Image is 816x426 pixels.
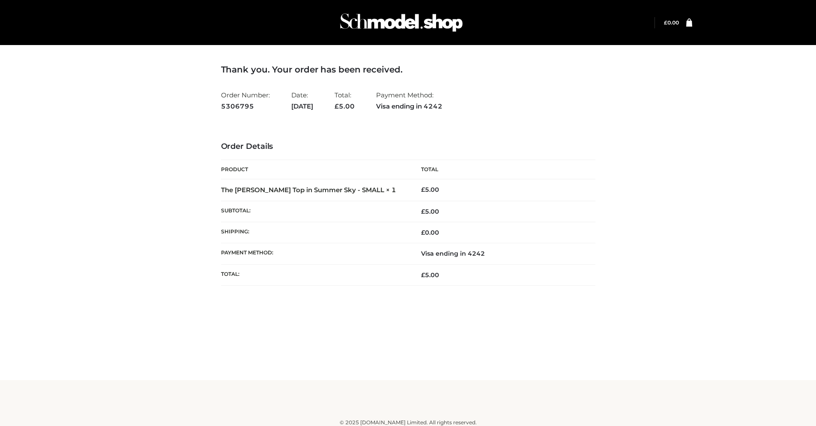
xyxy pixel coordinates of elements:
[664,19,667,26] span: £
[337,6,466,39] img: Schmodel Admin 964
[335,102,355,110] span: 5.00
[376,88,442,114] li: Payment Method:
[376,101,442,112] strong: Visa ending in 4242
[221,222,408,243] th: Shipping:
[221,142,595,151] h3: Order Details
[421,208,425,215] span: £
[221,160,408,179] th: Product
[221,64,595,75] h3: Thank you. Your order has been received.
[335,102,339,110] span: £
[386,186,396,194] strong: × 1
[421,229,439,236] bdi: 0.00
[221,101,270,112] strong: 5306795
[421,186,425,193] span: £
[421,229,425,236] span: £
[221,243,408,264] th: Payment method:
[221,88,270,114] li: Order Number:
[291,101,313,112] strong: [DATE]
[408,243,595,264] td: Visa ending in 4242
[408,160,595,179] th: Total
[664,19,679,26] bdi: 0.00
[664,19,679,26] a: £0.00
[221,186,384,194] a: The [PERSON_NAME] Top in Summer Sky - SMALL
[421,186,439,193] bdi: 5.00
[291,88,313,114] li: Date:
[421,271,425,279] span: £
[335,88,355,114] li: Total:
[421,208,439,215] span: 5.00
[421,271,439,279] span: 5.00
[221,264,408,285] th: Total:
[221,201,408,222] th: Subtotal:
